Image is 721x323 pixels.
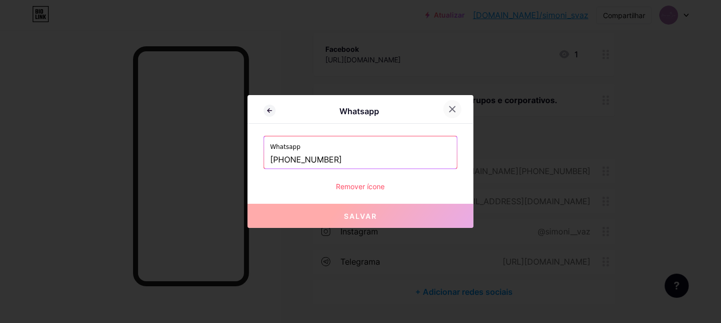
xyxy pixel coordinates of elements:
[270,151,451,169] input: +00000000000 (WhatsApp)
[340,106,380,116] font: Whatsapp
[336,182,385,191] font: Remover ícone
[248,204,473,228] button: Salvar
[270,143,300,150] font: Whatsapp
[344,212,377,220] font: Salvar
